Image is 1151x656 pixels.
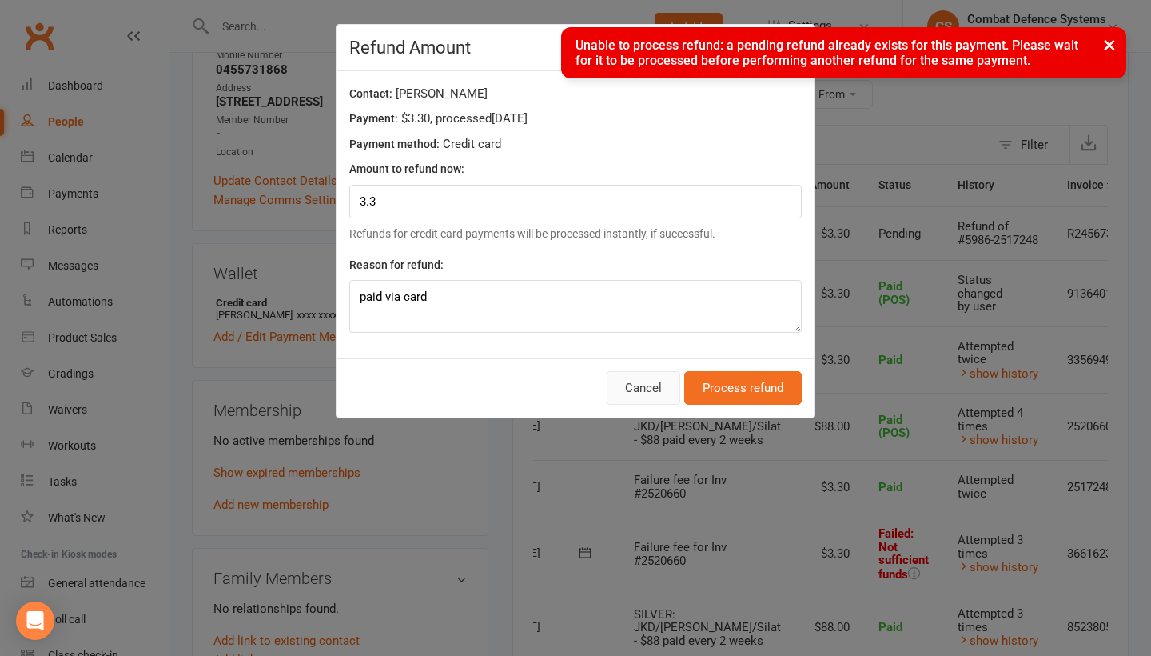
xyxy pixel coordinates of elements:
[607,371,680,405] button: Cancel
[349,256,444,274] label: Reason for refund:
[349,135,440,153] label: Payment method:
[349,84,802,109] div: [PERSON_NAME]
[349,160,464,178] label: Amount to refund now:
[349,85,392,102] label: Contact:
[684,371,802,405] button: Process refund
[349,280,802,333] textarea: paid via card
[561,27,1126,78] div: Unable to process refund: a pending refund already exists for this payment. Please wait for it to...
[349,134,802,159] div: Credit card
[349,110,398,127] label: Payment:
[349,109,802,134] div: $3.30 , processed [DATE]
[1095,27,1124,62] button: ×
[16,602,54,640] div: Open Intercom Messenger
[349,225,802,242] div: Refunds for credit card payments will be processed instantly, if successful.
